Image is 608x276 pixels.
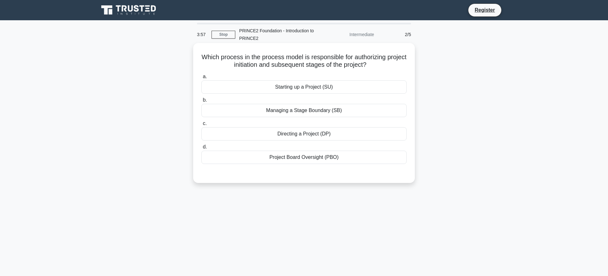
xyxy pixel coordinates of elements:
[471,6,499,14] a: Register
[203,121,206,126] span: c.
[378,28,415,41] div: 2/5
[212,31,235,39] a: Stop
[322,28,378,41] div: Intermediate
[203,74,207,79] span: a.
[203,144,207,149] span: d.
[201,104,407,117] div: Managing a Stage Boundary (SB)
[201,53,407,69] h5: Which process in the process model is responsible for authorizing project initiation and subseque...
[201,151,407,164] div: Project Board Oversight (PBO)
[235,24,322,45] div: PRINCE2 Foundation - Introduction to PRINCE2
[193,28,212,41] div: 3:57
[201,127,407,141] div: Directing a Project (DP)
[203,97,207,103] span: b.
[201,80,407,94] div: Starting up a Project (SU)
